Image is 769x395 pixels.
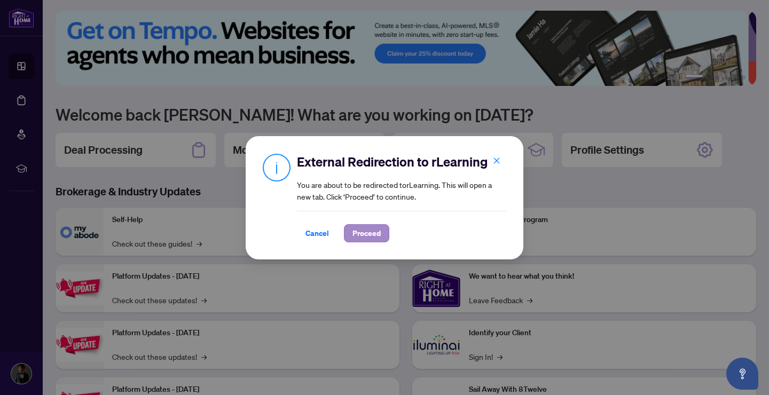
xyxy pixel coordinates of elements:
img: Info Icon [263,153,291,181]
span: Proceed [352,225,381,242]
div: You are about to be redirected to rLearning . This will open a new tab. Click ‘Proceed’ to continue. [297,153,506,242]
span: close [493,157,500,164]
button: Open asap [726,358,758,390]
button: Cancel [297,224,338,242]
span: Cancel [305,225,329,242]
h2: External Redirection to rLearning [297,153,506,170]
button: Proceed [344,224,389,242]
